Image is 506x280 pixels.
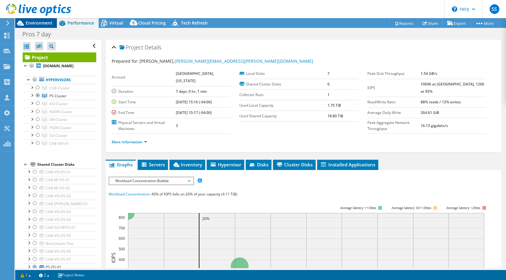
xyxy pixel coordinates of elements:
[23,208,96,216] a: CAB-VSI-DS-03
[112,120,176,132] label: Physical Servers and Virtual Machines
[176,123,178,128] b: 3
[239,92,327,98] label: Collector Runs
[43,63,74,68] b: [DOMAIN_NAME]
[176,89,207,94] b: 7 days, 0 hr, 1 min
[23,52,96,62] a: Project
[446,206,480,210] text: Average latency >20ms
[176,110,212,115] b: [DATE] 15:17 (-04:00)
[109,20,123,26] span: Virtual
[421,82,484,94] b: 10696 at [GEOGRAPHIC_DATA], 1260 at 95%
[110,252,117,263] text: IOPS
[23,84,96,92] a: CAB-Cluster
[112,110,176,116] label: End Time
[490,4,499,14] span: SS
[119,257,125,262] text: 400
[145,44,161,51] span: Details
[49,141,69,146] span: CAB-VDI-01
[23,92,96,100] a: PS Cluster
[367,71,421,77] label: Peak Disk Throughput
[23,168,96,176] a: CAB-VSI-DS-01
[23,263,96,271] a: PS-DS-01
[23,139,96,147] a: CAB-VDI-01
[112,88,176,95] label: Duration
[470,18,498,28] a: More
[49,101,68,106] span: AO-Cluster
[119,268,125,273] text: 300
[49,109,73,114] span: AODR-Cluster
[389,18,418,28] a: Reports
[327,113,343,118] b: 18.80 TiB
[140,58,313,64] span: [PERSON_NAME],
[49,133,67,138] span: SO-Cluster
[421,99,461,105] b: 88% reads / 12% writes
[367,120,421,132] label: Peak Aggregate Network Throughput
[23,216,96,224] a: CAB-VSI-DS-04
[23,232,96,239] a: CAB-VSI-DS-05
[119,225,125,231] text: 700
[367,99,421,105] label: Read/Write Ratio
[23,108,96,116] a: AODR-Cluster
[49,93,67,98] span: PS Cluster
[249,162,268,168] span: Disks
[172,162,202,168] span: Inventory
[181,20,208,26] span: Tech Refresh
[23,247,96,255] a: CAB-VSI-DS-06
[276,162,313,168] span: Cluster Disks
[210,162,241,168] span: Hypervisor
[23,176,96,184] a: CAB-RP-DS-01
[23,116,96,124] a: DR-Cluster
[23,132,96,139] a: SO-Cluster
[141,162,165,168] span: Servers
[239,81,327,87] label: Shared Cluster Disks
[327,82,330,87] b: 6
[23,124,96,132] a: PSDR-Cluster
[49,117,67,122] span: DR-Cluster
[421,71,437,76] b: 1.54 GB/s
[320,162,375,168] span: Installed Applications
[23,239,96,247] a: Benchmark-Test
[37,161,96,168] div: Shared Cluster Disks
[340,206,376,210] tspan: Average latency <=10ms
[23,255,96,263] a: CAB-VSI-DS-07
[23,184,96,192] a: CAB-RP-DS-02
[112,74,176,80] label: Account
[119,246,125,252] text: 500
[120,45,143,51] span: Project
[239,113,327,119] label: Used Shared Capacity
[109,192,150,197] span: Workload Concentration:
[49,85,70,91] span: CAB-Cluster
[119,215,125,220] text: 800
[367,110,421,116] label: Average Daily Write
[176,71,214,83] b: [GEOGRAPHIC_DATA], [US_STATE]
[23,224,96,232] a: CAB-ISO-REPO-01
[112,58,139,64] label: Prepared for:
[53,271,89,279] a: Project Notes
[16,271,35,279] a: 1
[391,206,431,210] tspan: Average latency 10<=20ms
[327,92,330,97] b: 1
[112,139,147,145] a: More Information
[23,76,96,84] a: Hypervisors
[112,99,176,105] label: Start Time
[112,177,190,185] span: Workload Concentration Bubble
[327,71,330,76] b: 7
[151,192,237,197] span: 40% of IOPS falls on 20% of your capacity (4.11 TiB)
[367,85,421,91] label: IOPS
[20,31,60,38] h1: Pros 7 day
[119,236,125,241] text: 600
[175,58,313,64] a: [PERSON_NAME][EMAIL_ADDRESS][PERSON_NAME][DOMAIN_NAME]
[23,62,96,70] a: [DOMAIN_NAME]
[109,162,133,168] span: Graphs
[23,100,96,108] a: AO-Cluster
[452,6,457,12] svg: \n
[23,200,96,208] a: CAB-[PERSON_NAME]-01
[421,110,439,115] b: 264.61 GiB
[421,123,448,128] b: 16.13 gigabits/s
[176,99,212,105] b: [DATE] 15:16 (-04:00)
[239,102,327,108] label: Used Local Capacity
[418,18,443,28] a: Share
[442,18,471,28] a: Export
[35,271,54,279] a: 2
[327,103,341,108] b: 1.75 TiB
[23,192,96,200] a: CAB-VSI-DS-02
